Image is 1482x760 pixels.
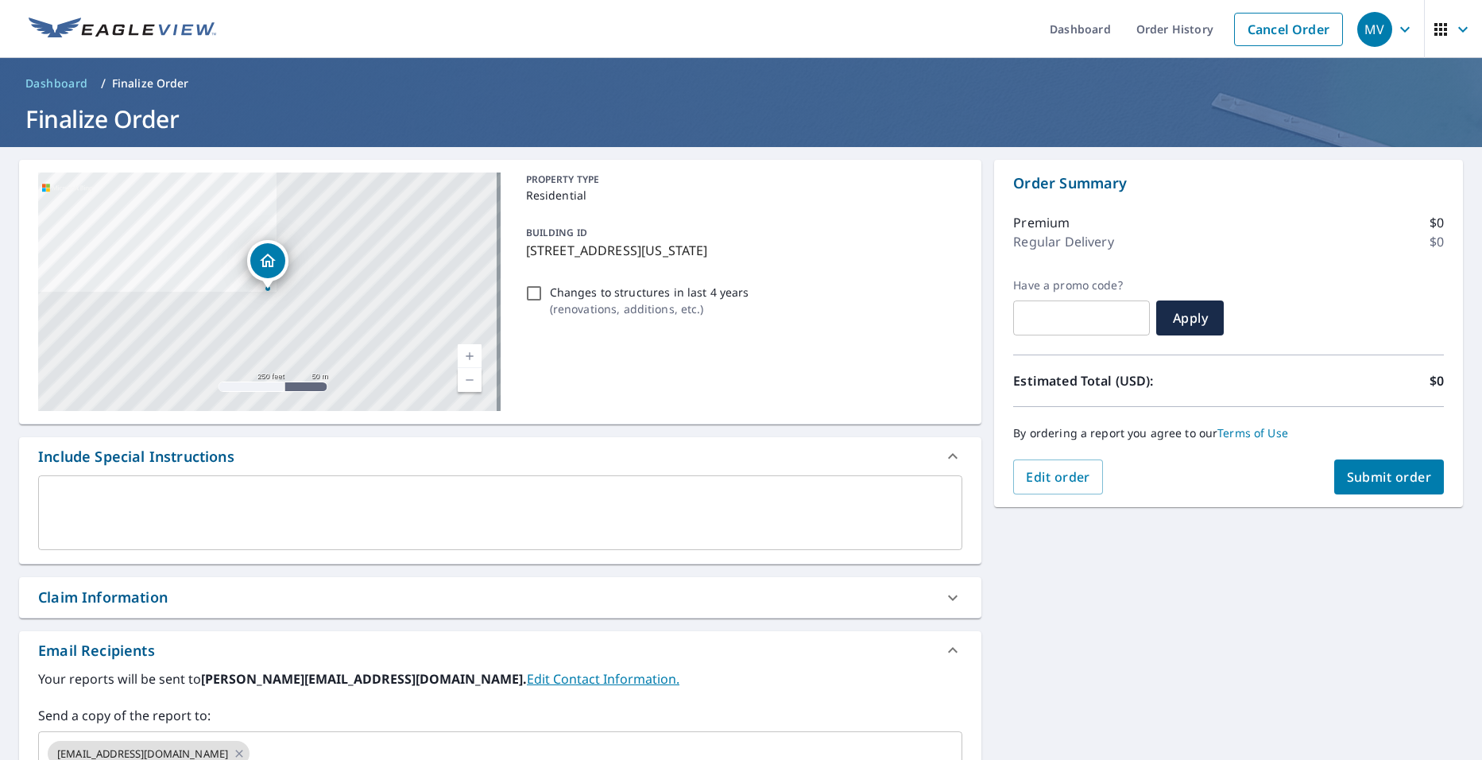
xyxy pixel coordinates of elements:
p: Finalize Order [112,76,189,91]
p: $0 [1430,213,1444,232]
div: Claim Information [38,587,168,608]
nav: breadcrumb [19,71,1463,96]
p: BUILDING ID [526,226,587,239]
p: Estimated Total (USD): [1013,371,1229,390]
p: Order Summary [1013,173,1444,194]
span: Dashboard [25,76,88,91]
button: Submit order [1334,459,1445,494]
div: MV [1357,12,1392,47]
p: $0 [1430,371,1444,390]
span: Apply [1169,309,1211,327]
p: By ordering a report you agree to our [1013,426,1444,440]
button: Edit order [1013,459,1103,494]
span: Edit order [1026,468,1090,486]
p: $0 [1430,232,1444,251]
b: [PERSON_NAME][EMAIL_ADDRESS][DOMAIN_NAME]. [201,670,527,688]
button: Apply [1156,301,1224,335]
a: EditContactInfo [527,670,679,688]
div: Claim Information [19,577,981,618]
p: [STREET_ADDRESS][US_STATE] [526,241,957,260]
img: EV Logo [29,17,216,41]
div: Email Recipients [19,631,981,669]
span: Submit order [1347,468,1432,486]
div: Email Recipients [38,640,155,661]
p: Changes to structures in last 4 years [550,284,749,301]
a: Current Level 17, Zoom Out [458,368,482,392]
p: PROPERTY TYPE [526,173,957,187]
p: ( renovations, additions, etc. ) [550,301,749,317]
li: / [101,74,106,93]
label: Have a promo code? [1013,278,1150,293]
label: Your reports will be sent to [38,669,962,688]
div: Include Special Instructions [19,437,981,475]
div: Include Special Instructions [38,446,234,467]
a: Current Level 17, Zoom In [458,344,482,368]
div: Dropped pin, building 1, Residential property, 13323 Locust St Kansas City, MO 64145 [247,240,288,289]
a: Cancel Order [1234,13,1343,46]
a: Terms of Use [1217,425,1288,440]
h1: Finalize Order [19,103,1463,135]
label: Send a copy of the report to: [38,706,962,725]
p: Regular Delivery [1013,232,1113,251]
p: Residential [526,187,957,204]
p: Premium [1013,213,1070,232]
a: Dashboard [19,71,95,96]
